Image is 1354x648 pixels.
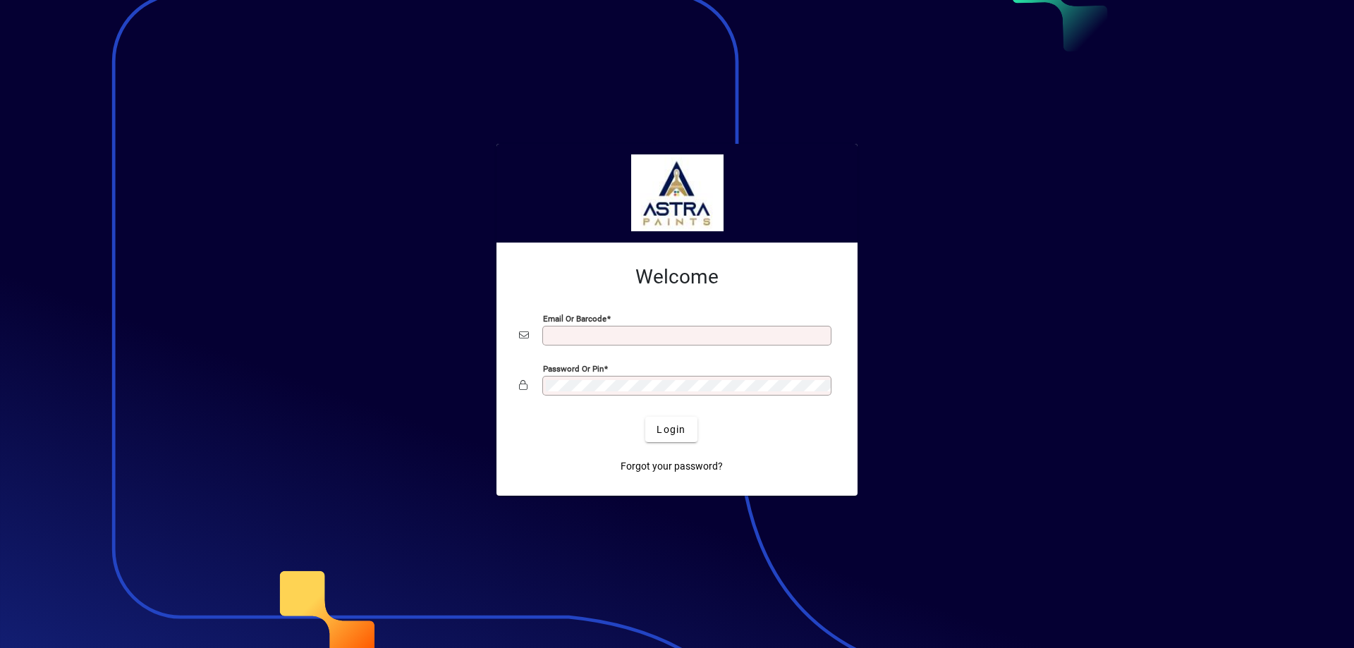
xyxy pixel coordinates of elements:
h2: Welcome [519,265,835,289]
button: Login [645,417,697,442]
span: Forgot your password? [621,459,723,474]
a: Forgot your password? [615,453,728,479]
span: Login [657,422,685,437]
mat-label: Password or Pin [543,364,604,374]
mat-label: Email or Barcode [543,314,606,324]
